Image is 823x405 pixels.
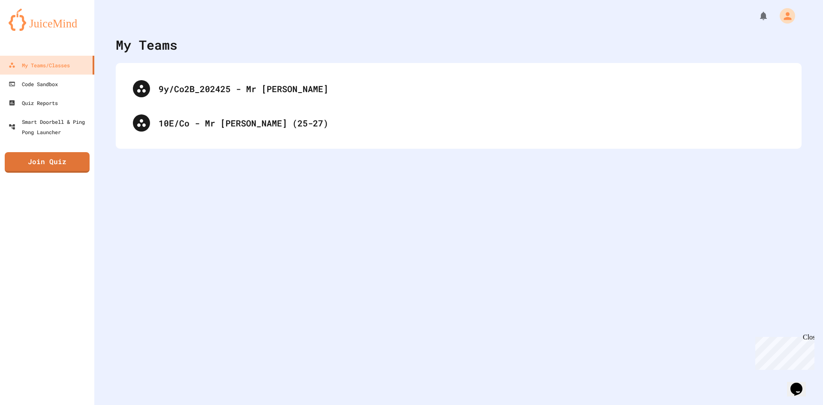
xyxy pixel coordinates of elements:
[771,6,797,26] div: My Account
[124,72,793,106] div: 9y/Co2B_202425 - Mr [PERSON_NAME]
[9,60,70,70] div: My Teams/Classes
[787,371,814,396] iframe: chat widget
[159,82,784,95] div: 9y/Co2B_202425 - Mr [PERSON_NAME]
[5,152,90,173] a: Join Quiz
[742,9,771,23] div: My Notifications
[9,117,91,137] div: Smart Doorbell & Ping Pong Launcher
[3,3,59,54] div: Chat with us now!Close
[9,79,58,89] div: Code Sandbox
[159,117,784,129] div: 10E/Co - Mr [PERSON_NAME] (25-27)
[9,98,58,108] div: Quiz Reports
[116,35,177,54] div: My Teams
[124,106,793,140] div: 10E/Co - Mr [PERSON_NAME] (25-27)
[752,333,814,370] iframe: chat widget
[9,9,86,31] img: logo-orange.svg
